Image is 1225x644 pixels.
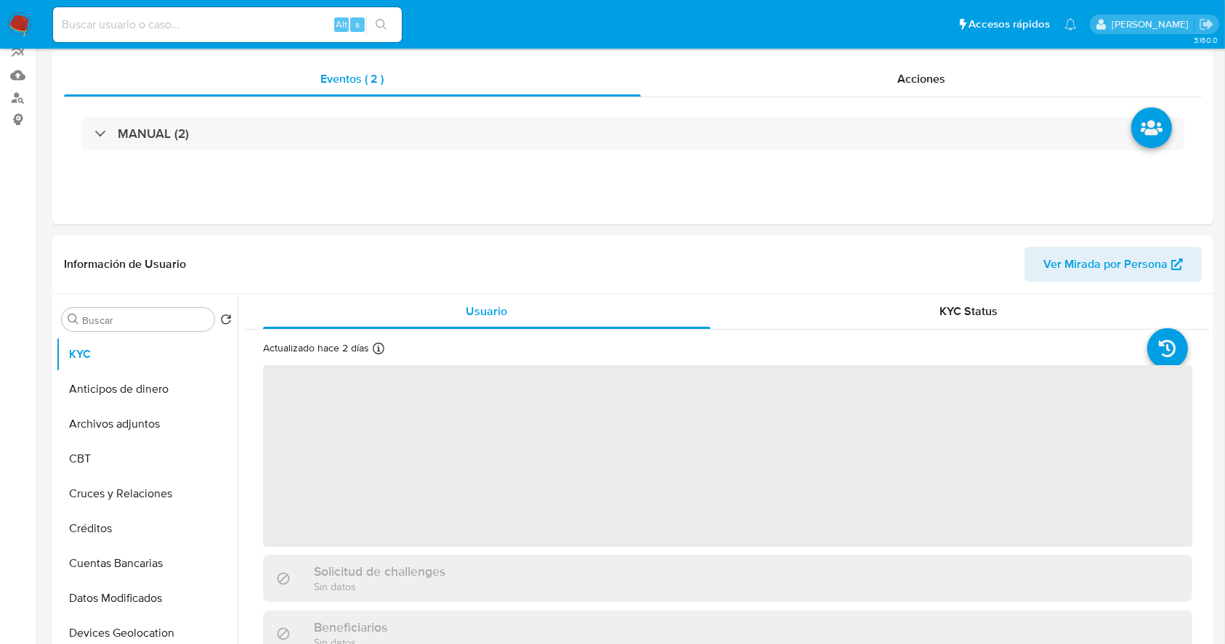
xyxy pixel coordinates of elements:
button: Datos Modificados [56,581,238,616]
button: KYC [56,337,238,372]
button: Buscar [68,314,79,325]
p: ximena.felix@mercadolibre.com [1112,17,1194,31]
button: Ver Mirada por Persona [1024,247,1202,282]
span: s [355,17,360,31]
button: Créditos [56,511,238,546]
a: Salir [1199,17,1214,32]
p: Sin datos [314,579,445,593]
div: Solicitud de challengesSin datos [263,555,1192,602]
input: Buscar [82,314,209,327]
button: CBT [56,441,238,476]
span: KYC Status [939,303,998,319]
span: Usuario [466,303,507,319]
span: 3.160.0 [1194,34,1218,46]
div: MANUAL (2) [81,117,1184,150]
span: Eventos ( 2 ) [320,70,384,87]
input: Buscar usuario o caso... [53,15,402,34]
h3: Solicitud de challenges [314,563,445,579]
h3: Beneficiarios [314,619,387,635]
button: Anticipos de dinero [56,372,238,407]
span: Ver Mirada por Persona [1043,247,1168,282]
h3: MANUAL (2) [118,126,189,142]
span: Accesos rápidos [969,17,1050,32]
span: Acciones [897,70,945,87]
button: Volver al orden por defecto [220,314,232,330]
span: ‌ [263,365,1192,547]
button: search-icon [366,15,396,35]
button: Archivos adjuntos [56,407,238,441]
button: Cuentas Bancarias [56,546,238,581]
a: Notificaciones [1064,18,1077,30]
p: Actualizado hace 2 días [263,341,369,355]
span: Alt [336,17,347,31]
h1: Información de Usuario [64,257,186,272]
button: Cruces y Relaciones [56,476,238,511]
